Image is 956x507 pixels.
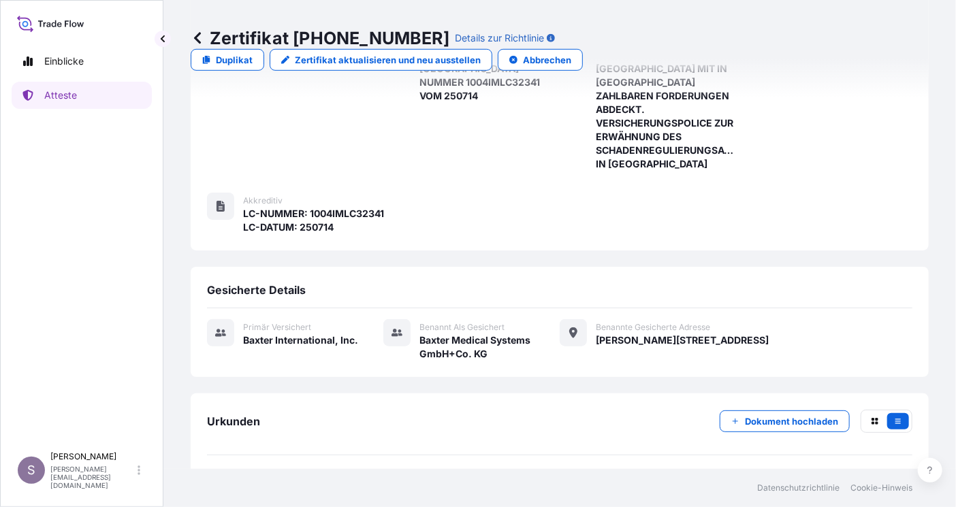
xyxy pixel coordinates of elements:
button: Dokument hochladen [720,410,850,432]
a: Cookie-Hinweis [850,483,912,493]
span: S [27,463,35,477]
a: Datenschutzrichtlinie [757,483,840,493]
p: Details zur Richtlinie [455,31,544,45]
span: [PERSON_NAME][STREET_ADDRESS] [596,333,769,347]
a: Zertifikat aktualisieren und neu ausstellen [270,49,492,71]
span: Benannt als gesichert [419,322,505,333]
a: Atteste [12,82,152,109]
span: Akkreditiv [243,195,283,206]
p: [PERSON_NAME][EMAIL_ADDRESS][DOMAIN_NAME] [50,465,135,489]
p: Abbrechen [523,53,571,67]
span: Benannte gesicherte Adresse [596,322,710,333]
p: Zertifikat aktualisieren und neu ausstellen [295,53,481,67]
span: Baxter International, Inc. [243,333,358,347]
p: Atteste [44,88,77,102]
a: Einblicke [12,48,152,75]
font: Zertifikat [PHONE_NUMBER] [210,27,449,49]
span: Gesicherte Details [207,283,306,297]
p: Einblicke [44,54,84,68]
span: Baxter Medical Systems GmbH+Co. KG [419,333,560,361]
button: Abbrechen [498,49,583,71]
span: Primär versichert [243,322,311,333]
a: Duplikat [191,49,264,71]
span: Urkunden [207,414,260,428]
span: LC-NUMMER: 1004IMLC32341 LC-DATUM: 250714 [243,207,384,234]
p: [PERSON_NAME] [50,451,135,462]
p: Duplikat [216,53,253,67]
p: Dokument hochladen [745,414,838,428]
